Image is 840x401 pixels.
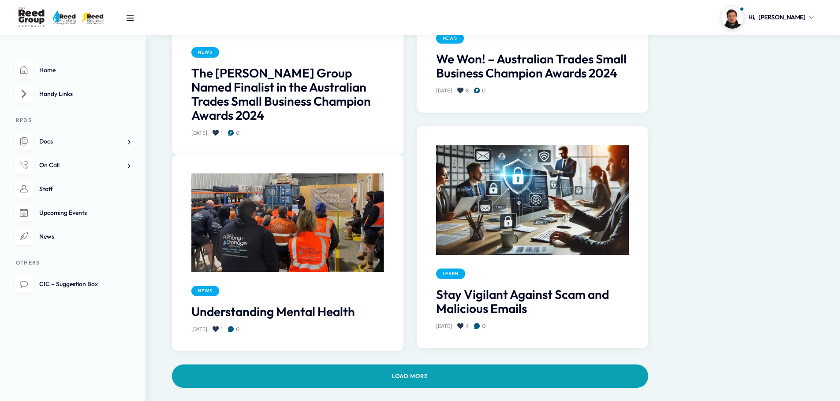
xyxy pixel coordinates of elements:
[466,323,469,330] span: 4
[191,66,384,122] a: The [PERSON_NAME] Group Named Finalist in the Australian Trades Small Business Champion Awards 2024
[221,326,223,333] span: 1
[436,33,464,44] a: News
[436,323,452,330] a: [DATE]
[191,286,219,296] a: News
[721,7,743,29] img: Profile picture of Dylan Gledhill
[236,326,239,333] span: 0
[482,323,485,330] span: 0
[392,372,428,379] span: Load more
[758,13,806,22] span: [PERSON_NAME]
[436,269,465,279] a: Learn
[191,305,384,319] a: Understanding Mental Health
[458,87,474,95] a: 8
[436,287,629,316] a: Stay Vigilant Against Scam and Malicious Emails
[436,87,452,94] a: [DATE]
[458,322,474,330] a: 4
[213,325,228,333] a: 1
[191,326,207,333] a: [DATE]
[228,325,245,333] a: 0
[213,129,228,137] a: 1
[436,52,629,80] a: We Won! – Australian Trades Small Business Champion Awards 2024
[748,13,755,22] span: Hi,
[228,129,245,137] a: 0
[474,87,491,95] a: 0
[172,364,648,388] a: Load more
[482,87,485,94] span: 0
[221,129,223,136] span: 1
[191,129,207,136] a: [DATE]
[236,129,239,136] span: 0
[466,87,469,94] span: 8
[191,47,219,58] a: News
[474,322,491,330] a: 0
[721,7,814,29] a: Profile picture of Dylan GledhillHi,[PERSON_NAME]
